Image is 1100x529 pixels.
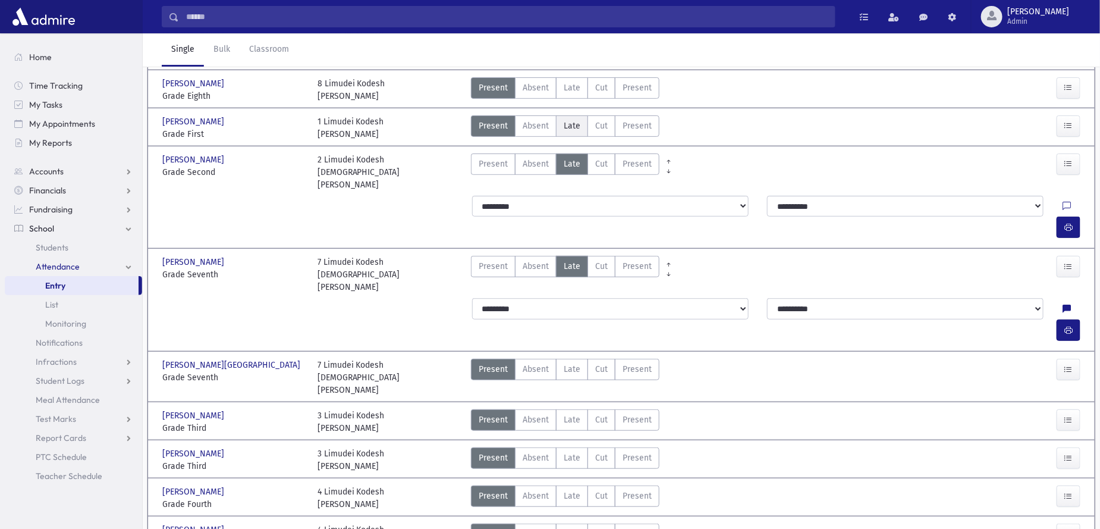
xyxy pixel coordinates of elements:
[471,77,659,102] div: AttTypes
[29,204,73,215] span: Fundraising
[5,371,142,390] a: Student Logs
[5,181,142,200] a: Financials
[5,162,142,181] a: Accounts
[29,137,72,148] span: My Reports
[318,359,461,396] div: 7 Limudei Kodesh [DEMOGRAPHIC_DATA][PERSON_NAME]
[162,422,306,434] span: Grade Third
[162,115,227,128] span: [PERSON_NAME]
[595,82,608,94] span: Cut
[162,498,306,511] span: Grade Fourth
[5,200,142,219] a: Fundraising
[29,52,52,62] span: Home
[564,414,580,426] span: Late
[45,318,86,329] span: Monitoring
[479,363,508,375] span: Present
[623,82,652,94] span: Present
[5,276,139,295] a: Entry
[1007,17,1069,26] span: Admin
[36,433,86,443] span: Report Cards
[36,395,100,405] span: Meal Attendance
[471,115,659,140] div: AttTypes
[5,257,142,276] a: Attendance
[623,490,652,502] span: Present
[318,115,384,140] div: 1 Limudei Kodesh [PERSON_NAME]
[471,447,659,472] div: AttTypes
[36,375,84,386] span: Student Logs
[479,82,508,94] span: Present
[5,48,142,67] a: Home
[523,260,549,273] span: Absent
[479,414,508,426] span: Present
[471,359,659,396] div: AttTypes
[29,185,66,196] span: Financials
[523,120,549,132] span: Absent
[318,256,461,293] div: 7 Limudei Kodesh [DEMOGRAPHIC_DATA][PERSON_NAME]
[564,120,580,132] span: Late
[318,154,461,191] div: 2 Limudei Kodesh [DEMOGRAPHIC_DATA][PERSON_NAME]
[564,490,580,502] span: Late
[471,154,659,191] div: AttTypes
[318,77,385,102] div: 8 Limudei Kodesh [PERSON_NAME]
[479,120,508,132] span: Present
[45,299,58,310] span: List
[595,120,608,132] span: Cut
[36,337,83,348] span: Notifications
[5,409,142,428] a: Test Marks
[1007,7,1069,17] span: [PERSON_NAME]
[479,452,508,464] span: Present
[162,359,303,371] span: [PERSON_NAME][GEOGRAPHIC_DATA]
[623,452,652,464] span: Present
[471,409,659,434] div: AttTypes
[479,158,508,170] span: Present
[479,490,508,502] span: Present
[523,158,549,170] span: Absent
[36,414,76,424] span: Test Marks
[36,471,102,481] span: Teacher Schedule
[479,260,508,273] span: Present
[623,414,652,426] span: Present
[29,166,64,177] span: Accounts
[595,158,608,170] span: Cut
[595,363,608,375] span: Cut
[162,154,227,166] span: [PERSON_NAME]
[523,82,549,94] span: Absent
[5,333,142,352] a: Notifications
[240,33,298,67] a: Classroom
[523,414,549,426] span: Absent
[162,486,227,498] span: [PERSON_NAME]
[29,223,54,234] span: School
[5,314,142,333] a: Monitoring
[36,261,80,272] span: Attendance
[471,486,659,511] div: AttTypes
[623,363,652,375] span: Present
[623,120,652,132] span: Present
[5,390,142,409] a: Meal Attendance
[36,242,68,253] span: Students
[5,133,142,152] a: My Reports
[595,452,608,464] span: Cut
[10,5,78,29] img: AdmirePro
[623,260,652,273] span: Present
[162,371,306,384] span: Grade Seventh
[29,80,83,91] span: Time Tracking
[162,447,227,460] span: [PERSON_NAME]
[29,118,95,129] span: My Appointments
[162,166,306,179] span: Grade Second
[5,352,142,371] a: Infractions
[471,256,659,293] div: AttTypes
[5,295,142,314] a: List
[5,76,142,95] a: Time Tracking
[162,256,227,268] span: [PERSON_NAME]
[45,280,65,291] span: Entry
[318,486,385,511] div: 4 Limudei Kodesh [PERSON_NAME]
[162,33,204,67] a: Single
[523,490,549,502] span: Absent
[29,99,62,110] span: My Tasks
[36,356,77,367] span: Infractions
[5,467,142,486] a: Teacher Schedule
[5,114,142,133] a: My Appointments
[595,490,608,502] span: Cut
[5,95,142,114] a: My Tasks
[564,452,580,464] span: Late
[5,428,142,447] a: Report Cards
